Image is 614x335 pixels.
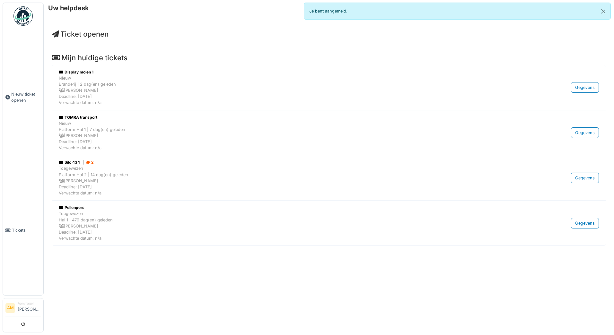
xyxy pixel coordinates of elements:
[59,205,513,210] div: Pellenpers
[57,158,601,198] a: Silo 434| 2 ToegewezenPlatform Hal 2 | 14 dag(en) geleden [PERSON_NAME]Deadline: [DATE]Verwachte ...
[57,113,601,153] a: TOMRA transport NieuwPlatform Hal 1 | 7 dag(en) geleden [PERSON_NAME]Deadline: [DATE]Verwachte da...
[52,54,606,62] h4: Mijn huidige tickets
[5,303,15,313] li: AM
[3,29,43,165] a: Nieuw ticket openen
[3,165,43,295] a: Tickets
[57,68,601,107] a: Display molen 1 NieuwBranderij | 2 dag(en) geleden [PERSON_NAME]Deadline: [DATE]Verwachte datum: ...
[571,218,599,228] div: Gegevens
[83,159,84,165] span: |
[18,301,41,306] div: Aanvrager
[596,3,610,20] button: Close
[5,301,41,316] a: AM Aanvrager[PERSON_NAME]
[571,173,599,183] div: Gegevens
[59,165,513,196] div: Toegewezen Platform Hal 2 | 14 dag(en) geleden [PERSON_NAME] Deadline: [DATE] Verwachte datum: n/a
[59,69,513,75] div: Display molen 1
[12,227,41,233] span: Tickets
[59,159,513,165] div: Silo 434
[304,3,611,20] div: Je bent aangemeld.
[57,203,601,243] a: Pellenpers ToegewezenHal 1 | 479 dag(en) geleden [PERSON_NAME]Deadline: [DATE]Verwachte datum: n/...
[571,82,599,93] div: Gegevens
[59,75,513,106] div: Nieuw Branderij | 2 dag(en) geleden [PERSON_NAME] Deadline: [DATE] Verwachte datum: n/a
[571,127,599,138] div: Gegevens
[59,210,513,241] div: Toegewezen Hal 1 | 479 dag(en) geleden [PERSON_NAME] Deadline: [DATE] Verwachte datum: n/a
[48,4,89,12] h6: Uw helpdesk
[59,115,513,120] div: TOMRA transport
[11,91,41,103] span: Nieuw ticket openen
[13,6,33,26] img: Badge_color-CXgf-gQk.svg
[52,30,109,38] a: Ticket openen
[59,120,513,151] div: Nieuw Platform Hal 1 | 7 dag(en) geleden [PERSON_NAME] Deadline: [DATE] Verwachte datum: n/a
[18,301,41,315] li: [PERSON_NAME]
[86,159,94,165] div: 2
